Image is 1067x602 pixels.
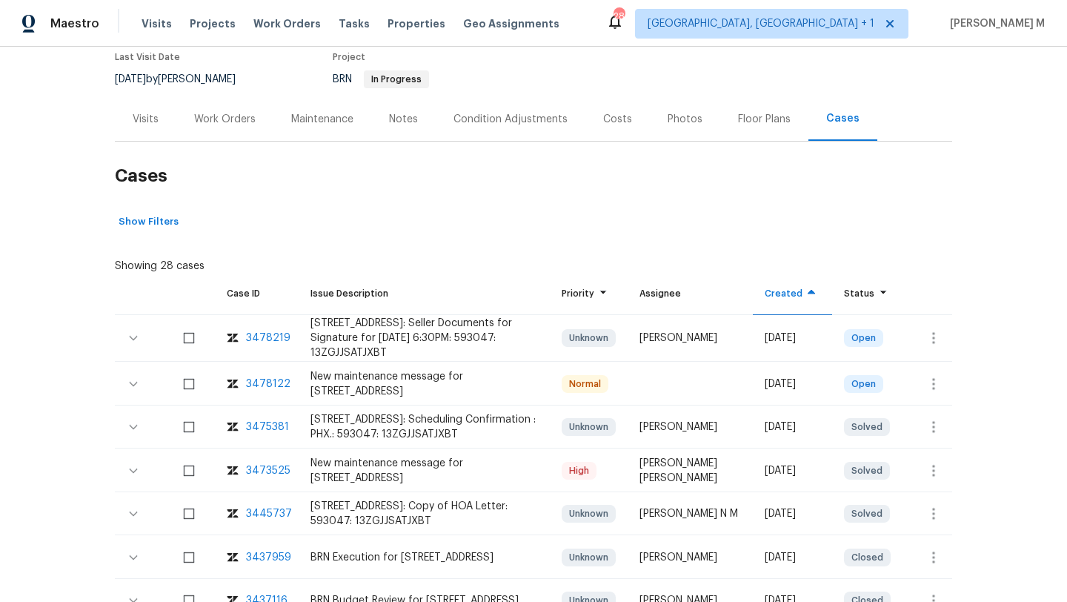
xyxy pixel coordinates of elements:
div: Issue Description [310,286,539,301]
span: Geo Assignments [463,16,559,31]
img: zendesk-icon [227,506,239,521]
span: High [563,463,595,478]
img: zendesk-icon [227,420,239,434]
div: [DATE] [765,331,820,345]
div: Status [844,286,892,301]
span: Solved [845,463,888,478]
div: Maintenance [291,112,353,127]
div: Costs [603,112,632,127]
span: Show Filters [119,214,179,231]
div: [STREET_ADDRESS]: Copy of HOA Letter: 593047: 13ZGJJSATJXBT [310,499,539,529]
a: zendesk-icon3478219 [227,331,287,345]
div: [PERSON_NAME] [639,331,741,345]
span: Project [333,53,365,62]
span: Solved [845,506,888,521]
div: Priority [562,286,616,301]
div: 28 [614,9,624,24]
div: Assignee [639,286,741,301]
a: zendesk-icon3445737 [227,506,287,521]
span: Projects [190,16,236,31]
span: [PERSON_NAME] M [944,16,1045,31]
div: [DATE] [765,377,820,391]
a: zendesk-icon3473525 [227,463,287,478]
div: 3445737 [246,506,292,521]
span: Normal [563,377,607,391]
img: zendesk-icon [227,377,239,391]
span: Closed [845,550,889,565]
a: zendesk-icon3475381 [227,420,287,434]
div: 3478122 [246,377,290,391]
div: Showing 28 cases [115,253,205,274]
img: zendesk-icon [227,331,239,345]
div: 3478219 [246,331,290,345]
div: by [PERSON_NAME] [115,70,253,88]
button: Show Filters [115,211,182,234]
span: In Progress [365,75,428,84]
div: [PERSON_NAME] [639,550,741,565]
div: Visits [133,112,159,127]
div: [DATE] [765,463,820,478]
span: Work Orders [253,16,321,31]
span: Visits [142,16,172,31]
span: Solved [845,420,888,434]
div: Case ID [227,286,287,301]
span: BRN [333,74,429,85]
div: Created [765,286,820,301]
div: 3475381 [246,420,289,434]
span: Unknown [563,331,614,345]
a: zendesk-icon3478122 [227,377,287,391]
span: Open [845,331,882,345]
div: [DATE] [765,550,820,565]
div: [PERSON_NAME] [PERSON_NAME] [639,456,741,486]
span: Unknown [563,550,614,565]
div: [DATE] [765,506,820,521]
span: [GEOGRAPHIC_DATA], [GEOGRAPHIC_DATA] + 1 [648,16,874,31]
span: Unknown [563,506,614,521]
div: [PERSON_NAME] N M [639,506,741,521]
img: zendesk-icon [227,550,239,565]
div: 3437959 [246,550,291,565]
div: New maintenance message for [STREET_ADDRESS] [310,369,539,399]
div: Condition Adjustments [453,112,568,127]
span: Unknown [563,420,614,434]
span: Properties [388,16,445,31]
span: Tasks [339,19,370,29]
span: Last Visit Date [115,53,180,62]
div: Floor Plans [738,112,791,127]
div: Notes [389,112,418,127]
h2: Cases [115,142,952,211]
img: zendesk-icon [227,463,239,478]
div: [PERSON_NAME] [639,420,741,434]
span: Maestro [50,16,99,31]
div: BRN Execution for [STREET_ADDRESS] [310,550,539,565]
div: 3473525 [246,463,290,478]
div: [STREET_ADDRESS]: Seller Documents for Signature for [DATE] 6:30PM: 593047: 13ZGJJSATJXBT [310,316,539,360]
div: [STREET_ADDRESS]: Scheduling Confirmation : PHX.: 593047: 13ZGJJSATJXBT [310,412,539,442]
span: [DATE] [115,74,146,85]
a: zendesk-icon3437959 [227,550,287,565]
div: Cases [826,111,860,126]
span: Open [845,377,882,391]
div: New maintenance message for [STREET_ADDRESS] [310,456,539,486]
div: Photos [668,112,702,127]
div: Work Orders [194,112,256,127]
div: [DATE] [765,420,820,434]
